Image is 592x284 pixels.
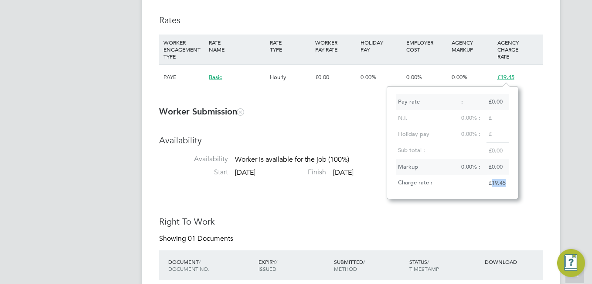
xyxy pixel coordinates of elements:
div: WORKER PAY RATE [313,35,358,57]
button: Engage Resource Center [557,249,585,277]
div: Sub total : [396,142,487,159]
div: £0.00 [487,94,509,110]
div: DOCUMENT [166,254,256,277]
span: METHOD [334,265,357,272]
div: PAYE [161,65,207,90]
span: / [199,258,201,265]
span: [DATE] [333,168,354,177]
div: DOWNLOAD [483,254,543,270]
div: N.I. [396,110,459,126]
label: Finish [257,168,326,177]
h3: Rates [159,14,543,26]
span: / [276,258,277,265]
div: Charge rate : [396,175,487,191]
div: AGENCY CHARGE RATE [495,35,541,64]
div: £0.00 [487,142,509,159]
div: Holiday pay [396,126,459,142]
span: 01 Documents [188,234,233,243]
div: £ [487,110,509,126]
div: Pay rate [396,94,459,110]
div: HOLIDAY PAY [358,35,404,57]
div: Showing [159,234,235,243]
div: STATUS [407,254,483,277]
div: £0.00 [313,65,358,90]
label: Availability [159,155,228,164]
span: DOCUMENT NO. [168,265,209,272]
div: RATE TYPE [268,35,313,57]
h3: Availability [159,135,543,146]
div: EXPIRY [256,254,332,277]
div: Markup [396,159,459,175]
b: Worker Submission [159,106,244,117]
span: Basic [209,73,222,81]
div: £0.00 [487,159,509,175]
div: AGENCY MARKUP [449,35,495,57]
span: £19.45 [497,73,514,81]
label: Start [159,168,228,177]
span: 0.00% [406,73,422,81]
span: ISSUED [259,265,276,272]
span: 0.00% [452,73,467,81]
span: TIMESTAMP [409,265,439,272]
div: £19.45 [487,175,509,191]
div: 0.00% : [459,159,486,175]
div: RATE NAME [207,35,267,57]
div: 0.00% : [459,110,486,126]
span: Worker is available for the job (100%) [235,156,349,164]
div: WORKER ENGAGEMENT TYPE [161,35,207,64]
span: 0.00% [361,73,376,81]
span: / [363,258,365,265]
div: £ [487,126,509,142]
div: EMPLOYER COST [404,35,449,57]
div: 0.00% : [459,126,486,142]
div: Hourly [268,65,313,90]
div: : [459,94,486,110]
span: [DATE] [235,168,255,177]
span: / [427,258,429,265]
h3: Right To Work [159,216,543,227]
div: SUBMITTED [332,254,407,277]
